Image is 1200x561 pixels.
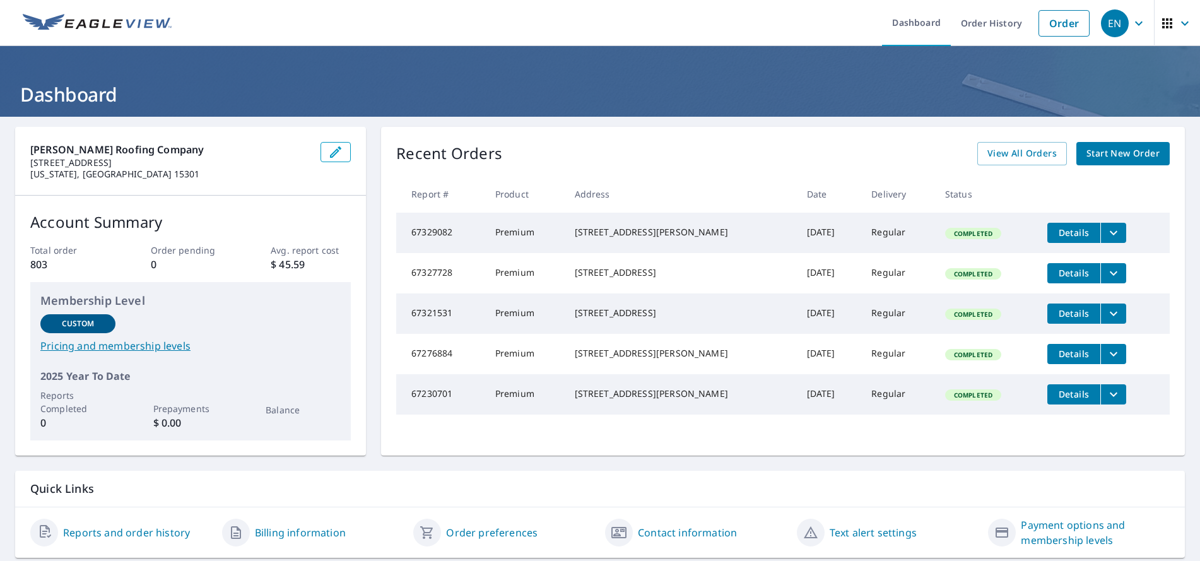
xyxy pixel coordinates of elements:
[575,387,787,400] div: [STREET_ADDRESS][PERSON_NAME]
[987,146,1057,162] span: View All Orders
[30,157,310,168] p: [STREET_ADDRESS]
[946,391,1000,399] span: Completed
[1100,223,1126,243] button: filesDropdownBtn-67329082
[861,213,935,253] td: Regular
[565,175,797,213] th: Address
[485,334,565,374] td: Premium
[15,81,1185,107] h1: Dashboard
[151,244,231,257] p: Order pending
[935,175,1037,213] th: Status
[797,253,862,293] td: [DATE]
[1086,146,1160,162] span: Start New Order
[1100,263,1126,283] button: filesDropdownBtn-67327728
[1055,227,1093,239] span: Details
[40,389,115,415] p: Reports Completed
[575,347,787,360] div: [STREET_ADDRESS][PERSON_NAME]
[30,257,110,272] p: 803
[271,244,351,257] p: Avg. report cost
[1047,304,1100,324] button: detailsBtn-67321531
[63,525,190,540] a: Reports and order history
[946,350,1000,359] span: Completed
[396,374,485,415] td: 67230701
[30,211,351,233] p: Account Summary
[1076,142,1170,165] a: Start New Order
[1055,267,1093,279] span: Details
[30,244,110,257] p: Total order
[575,226,787,239] div: [STREET_ADDRESS][PERSON_NAME]
[40,292,341,309] p: Membership Level
[638,525,737,540] a: Contact information
[1047,384,1100,405] button: detailsBtn-67230701
[40,415,115,430] p: 0
[575,307,787,319] div: [STREET_ADDRESS]
[861,253,935,293] td: Regular
[1101,9,1129,37] div: EN
[1021,517,1170,548] a: Payment options and membership levels
[797,213,862,253] td: [DATE]
[575,266,787,279] div: [STREET_ADDRESS]
[1055,307,1093,319] span: Details
[1100,384,1126,405] button: filesDropdownBtn-67230701
[1038,10,1090,37] a: Order
[23,14,172,33] img: EV Logo
[977,142,1067,165] a: View All Orders
[797,175,862,213] th: Date
[396,142,502,165] p: Recent Orders
[946,229,1000,238] span: Completed
[1047,344,1100,364] button: detailsBtn-67276884
[1100,344,1126,364] button: filesDropdownBtn-67276884
[485,213,565,253] td: Premium
[151,257,231,272] p: 0
[946,269,1000,278] span: Completed
[946,310,1000,319] span: Completed
[485,175,565,213] th: Product
[861,175,935,213] th: Delivery
[1055,348,1093,360] span: Details
[153,415,228,430] p: $ 0.00
[271,257,351,272] p: $ 45.59
[1055,388,1093,400] span: Details
[30,481,1170,497] p: Quick Links
[1047,263,1100,283] button: detailsBtn-67327728
[396,213,485,253] td: 67329082
[830,525,917,540] a: Text alert settings
[266,403,341,416] p: Balance
[153,402,228,415] p: Prepayments
[1047,223,1100,243] button: detailsBtn-67329082
[797,374,862,415] td: [DATE]
[861,334,935,374] td: Regular
[255,525,346,540] a: Billing information
[861,374,935,415] td: Regular
[40,369,341,384] p: 2025 Year To Date
[446,525,538,540] a: Order preferences
[396,253,485,293] td: 67327728
[861,293,935,334] td: Regular
[1100,304,1126,324] button: filesDropdownBtn-67321531
[396,175,485,213] th: Report #
[485,374,565,415] td: Premium
[396,334,485,374] td: 67276884
[40,338,341,353] a: Pricing and membership levels
[797,334,862,374] td: [DATE]
[30,168,310,180] p: [US_STATE], [GEOGRAPHIC_DATA] 15301
[485,253,565,293] td: Premium
[797,293,862,334] td: [DATE]
[485,293,565,334] td: Premium
[396,293,485,334] td: 67321531
[30,142,310,157] p: [PERSON_NAME] Roofing Company
[62,318,95,329] p: Custom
